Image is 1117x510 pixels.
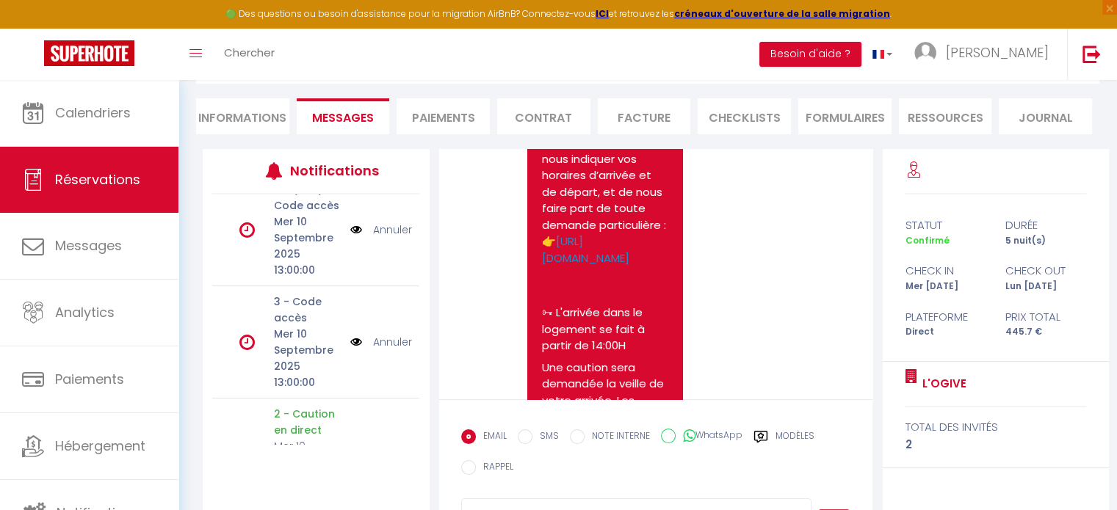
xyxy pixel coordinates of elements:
[497,98,590,134] li: Contrat
[213,29,286,80] a: Chercher
[476,460,513,476] label: RAPPEL
[905,418,1086,436] div: total des invités
[44,40,134,66] img: Super Booking
[350,334,362,350] img: NO IMAGE
[274,406,341,438] p: 2 - Caution en direct
[274,181,341,214] p: 3 - (SMS) Code accès
[895,216,996,234] div: statut
[196,98,289,134] li: Informations
[542,233,629,266] a: [URL][DOMAIN_NAME]
[55,236,122,255] span: Messages
[996,234,1096,248] div: 5 nuit(s)
[596,7,609,20] a: ICI
[274,438,341,503] p: Mer 10 Septembre 2025 09:25:05
[532,429,559,445] label: SMS
[946,43,1049,62] span: [PERSON_NAME]
[55,103,131,122] span: Calendriers
[674,7,890,20] a: créneaux d'ouverture de la salle migration
[996,216,1096,234] div: durée
[903,29,1067,80] a: ... [PERSON_NAME]
[1082,45,1101,63] img: logout
[476,429,507,445] label: EMAIL
[996,262,1096,280] div: check out
[899,98,992,134] li: Ressources
[542,85,668,267] p: ⚠ Avant votre arrivée, merci de remplir ce formulaire d’accueil (30 secondes) afin de nous indiqu...
[999,98,1092,134] li: Journal
[996,308,1096,326] div: Prix total
[776,429,814,448] label: Modèles
[996,280,1096,294] div: Lun [DATE]
[542,305,668,354] p: 🗝 L'arrivée dans le logement se fait à partir de 14:00H
[274,326,341,390] p: Mer 10 Septembre 2025 13:00:00
[12,6,56,50] button: Ouvrir le widget de chat LiveChat
[914,42,936,64] img: ...
[55,303,115,321] span: Analytics
[224,45,275,60] span: Chercher
[350,222,362,238] img: NO IMAGE
[397,98,490,134] li: Paiements
[917,375,966,393] a: L'Ogive
[798,98,892,134] li: FORMULAIRES
[905,234,949,247] span: Confirmé
[55,437,145,455] span: Hébergement
[895,262,996,280] div: check in
[373,222,412,238] a: Annuler
[55,370,124,388] span: Paiements
[895,280,996,294] div: Mer [DATE]
[290,154,377,187] h3: Notifications
[585,429,650,445] label: NOTE INTERNE
[676,429,742,445] label: WhatsApp
[996,325,1096,339] div: 445.7 €
[274,294,341,326] p: 3 - Code accès
[905,436,1086,453] div: 2
[698,98,791,134] li: CHECKLISTS
[895,325,996,339] div: Direct
[55,170,140,189] span: Réservations
[598,98,691,134] li: Facture
[759,42,861,67] button: Besoin d'aide ?
[895,308,996,326] div: Plateforme
[373,334,412,350] a: Annuler
[312,109,374,126] span: Messages
[274,214,341,278] p: Mer 10 Septembre 2025 13:00:00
